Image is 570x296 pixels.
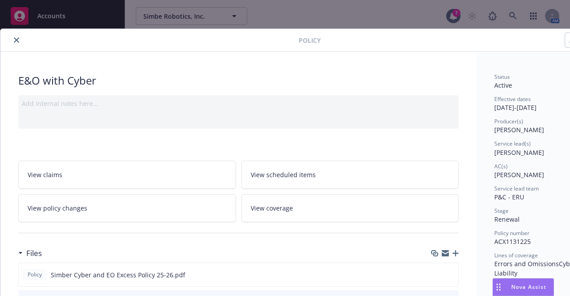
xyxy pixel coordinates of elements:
[494,95,531,103] span: Effective dates
[28,170,62,179] span: View claims
[51,270,185,280] span: Simber Cyber and EO Excess Policy 25-26.pdf
[494,73,510,81] span: Status
[299,36,321,45] span: Policy
[494,185,539,192] span: Service lead team
[11,35,22,45] button: close
[494,140,531,147] span: Service lead(s)
[241,161,459,189] a: View scheduled items
[494,126,544,134] span: [PERSON_NAME]
[28,203,87,213] span: View policy changes
[18,194,236,222] a: View policy changes
[494,118,523,125] span: Producer(s)
[241,194,459,222] a: View coverage
[251,170,316,179] span: View scheduled items
[18,247,42,259] div: Files
[511,283,546,291] span: Nova Assist
[494,207,509,215] span: Stage
[494,237,531,246] span: ACX1131225
[494,170,544,179] span: [PERSON_NAME]
[494,260,559,268] span: Errors and Omissions
[26,247,42,259] h3: Files
[18,161,236,189] a: View claims
[494,81,512,89] span: Active
[494,215,520,223] span: Renewal
[494,229,529,237] span: Policy number
[447,270,455,280] button: preview file
[18,73,459,88] div: E&O with Cyber
[251,203,293,213] span: View coverage
[493,278,554,296] button: Nova Assist
[494,148,544,157] span: [PERSON_NAME]
[22,99,455,108] div: Add internal notes here...
[494,162,508,170] span: AC(s)
[432,270,440,280] button: download file
[494,251,538,259] span: Lines of coverage
[26,271,44,279] span: Policy
[493,279,504,296] div: Drag to move
[494,193,524,201] span: P&C - ERU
